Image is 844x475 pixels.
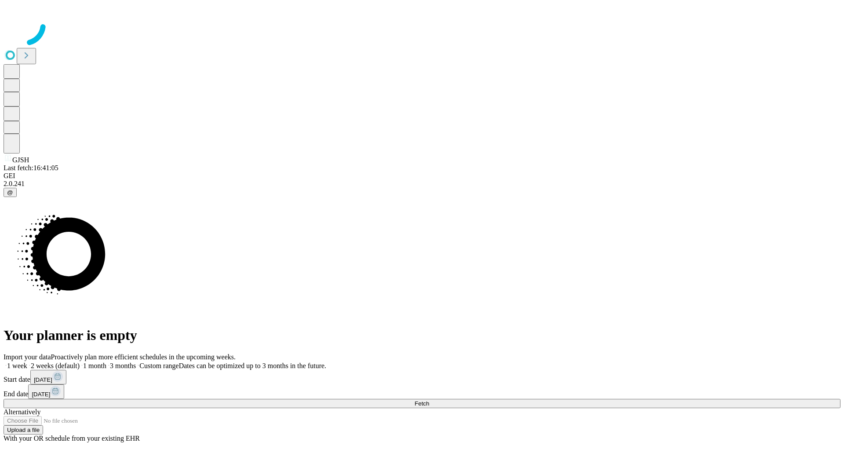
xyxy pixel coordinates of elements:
[34,376,52,383] span: [DATE]
[12,156,29,164] span: GJSH
[4,180,840,188] div: 2.0.241
[4,425,43,435] button: Upload a file
[7,362,27,369] span: 1 week
[4,327,840,343] h1: Your planner is empty
[179,362,326,369] span: Dates can be optimized up to 3 months in the future.
[4,408,40,416] span: Alternatively
[31,362,80,369] span: 2 weeks (default)
[7,189,13,196] span: @
[30,370,66,384] button: [DATE]
[139,362,178,369] span: Custom range
[110,362,136,369] span: 3 months
[32,391,50,398] span: [DATE]
[4,172,840,180] div: GEI
[4,435,140,442] span: With your OR schedule from your existing EHR
[4,384,840,399] div: End date
[51,353,236,361] span: Proactively plan more efficient schedules in the upcoming weeks.
[4,353,51,361] span: Import your data
[83,362,106,369] span: 1 month
[415,400,429,407] span: Fetch
[4,399,840,408] button: Fetch
[4,164,58,172] span: Last fetch: 16:41:05
[4,370,840,384] div: Start date
[4,188,17,197] button: @
[28,384,64,399] button: [DATE]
